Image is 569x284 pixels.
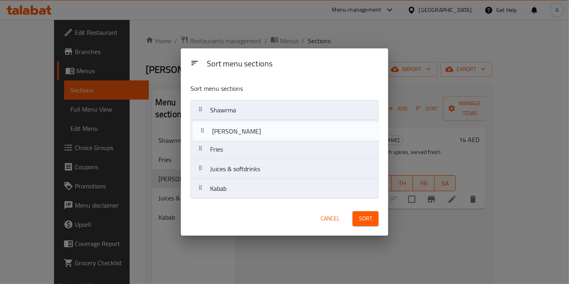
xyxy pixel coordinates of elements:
[190,84,339,94] p: Sort menu sections
[321,214,340,224] span: Cancel
[359,214,372,224] span: Sort
[317,211,343,226] button: Cancel
[204,55,382,73] div: Sort menu sections
[353,211,379,226] button: Sort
